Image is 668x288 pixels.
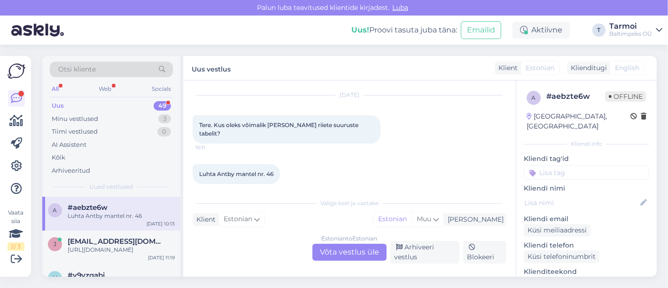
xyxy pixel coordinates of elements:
[54,240,56,248] span: j
[592,24,606,37] div: T
[53,207,57,214] span: a
[351,25,369,34] b: Uus!
[158,114,171,124] div: 3
[52,114,98,124] div: Minu vestlused
[615,63,639,73] span: English
[52,153,65,162] div: Kõik
[546,91,605,102] div: # aebzte6w
[609,23,652,30] div: Tarmoi
[463,241,506,264] div: Blokeeri
[148,254,175,261] div: [DATE] 11:19
[195,144,231,151] span: 10:11
[373,212,412,226] div: Estonian
[524,154,649,164] p: Kliendi tag'id
[68,203,108,212] span: #aebzte6w
[193,91,506,99] div: [DATE]
[526,63,554,73] span: Estonian
[224,214,252,224] span: Estonian
[90,183,133,191] span: Uued vestlused
[524,198,638,208] input: Lisa nimi
[524,250,599,263] div: Küsi telefoninumbrit
[524,240,649,250] p: Kliendi telefon
[351,24,457,36] div: Proovi tasuta juba täna:
[605,91,646,102] span: Offline
[8,64,25,79] img: Askly Logo
[524,267,649,277] p: Klienditeekond
[461,21,501,39] button: Emailid
[53,274,57,281] span: v
[97,83,114,95] div: Web
[444,215,504,224] div: [PERSON_NAME]
[52,140,86,150] div: AI Assistent
[52,166,90,176] div: Arhiveeritud
[524,140,649,148] div: Kliendi info
[68,237,165,246] span: juriov@gmail.com
[609,23,662,38] a: TarmoiBaltimpeks OÜ
[199,121,360,137] span: Tere. Kus oleks võimalik [PERSON_NAME] riiete suuruste tabelit?
[68,246,175,254] div: [URL][DOMAIN_NAME]
[532,94,536,101] span: a
[390,241,459,264] div: Arhiveeri vestlus
[52,127,98,136] div: Tiimi vestlused
[527,112,630,131] div: [GEOGRAPHIC_DATA], [GEOGRAPHIC_DATA]
[8,208,24,251] div: Vaata siia
[8,242,24,251] div: 2 / 3
[193,199,506,208] div: Valige keel ja vastake
[524,224,590,237] div: Küsi meiliaadressi
[192,62,231,74] label: Uus vestlus
[195,184,231,192] span: 10:13
[199,170,273,177] span: Luhta Antby mantel nr. 46
[154,101,171,111] div: 49
[524,214,649,224] p: Kliendi email
[524,166,649,180] input: Lisa tag
[524,184,649,193] p: Kliendi nimi
[417,215,431,223] span: Muu
[389,3,411,12] span: Luba
[150,83,173,95] div: Socials
[513,22,570,39] div: Aktiivne
[147,220,175,227] div: [DATE] 10:13
[68,212,175,220] div: Luhta Antby mantel nr. 46
[193,215,216,224] div: Klient
[68,271,105,280] span: #v9yzqabi
[58,64,96,74] span: Otsi kliente
[50,83,61,95] div: All
[567,63,607,73] div: Klienditugi
[322,234,378,243] div: Estonian to Estonian
[52,101,64,111] div: Uus
[312,244,387,261] div: Võta vestlus üle
[157,127,171,136] div: 0
[495,63,518,73] div: Klient
[609,30,652,38] div: Baltimpeks OÜ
